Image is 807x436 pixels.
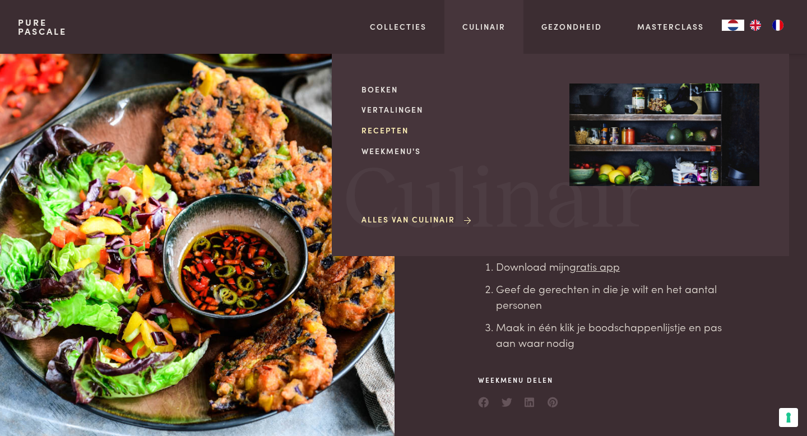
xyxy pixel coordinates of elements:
[767,20,789,31] a: FR
[344,159,648,244] span: Culinair
[462,21,505,33] a: Culinair
[744,20,789,31] ul: Language list
[779,408,798,427] button: Uw voorkeuren voor toestemming voor trackingtechnologieën
[569,258,620,273] a: gratis app
[496,258,723,275] li: Download mijn
[569,84,759,187] img: Culinair
[541,21,602,33] a: Gezondheid
[361,145,551,157] a: Weekmenu's
[722,20,744,31] div: Language
[744,20,767,31] a: EN
[361,214,473,225] a: Alles van Culinair
[18,18,67,36] a: PurePascale
[361,104,551,115] a: Vertalingen
[478,375,559,385] span: Weekmenu delen
[637,21,704,33] a: Masterclass
[722,20,789,31] aside: Language selected: Nederlands
[361,84,551,95] a: Boeken
[496,319,723,351] li: Maak in één klik je boodschappenlijstje en pas aan waar nodig
[722,20,744,31] a: NL
[361,124,551,136] a: Recepten
[496,281,723,313] li: Geef de gerechten in die je wilt en het aantal personen
[370,21,426,33] a: Collecties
